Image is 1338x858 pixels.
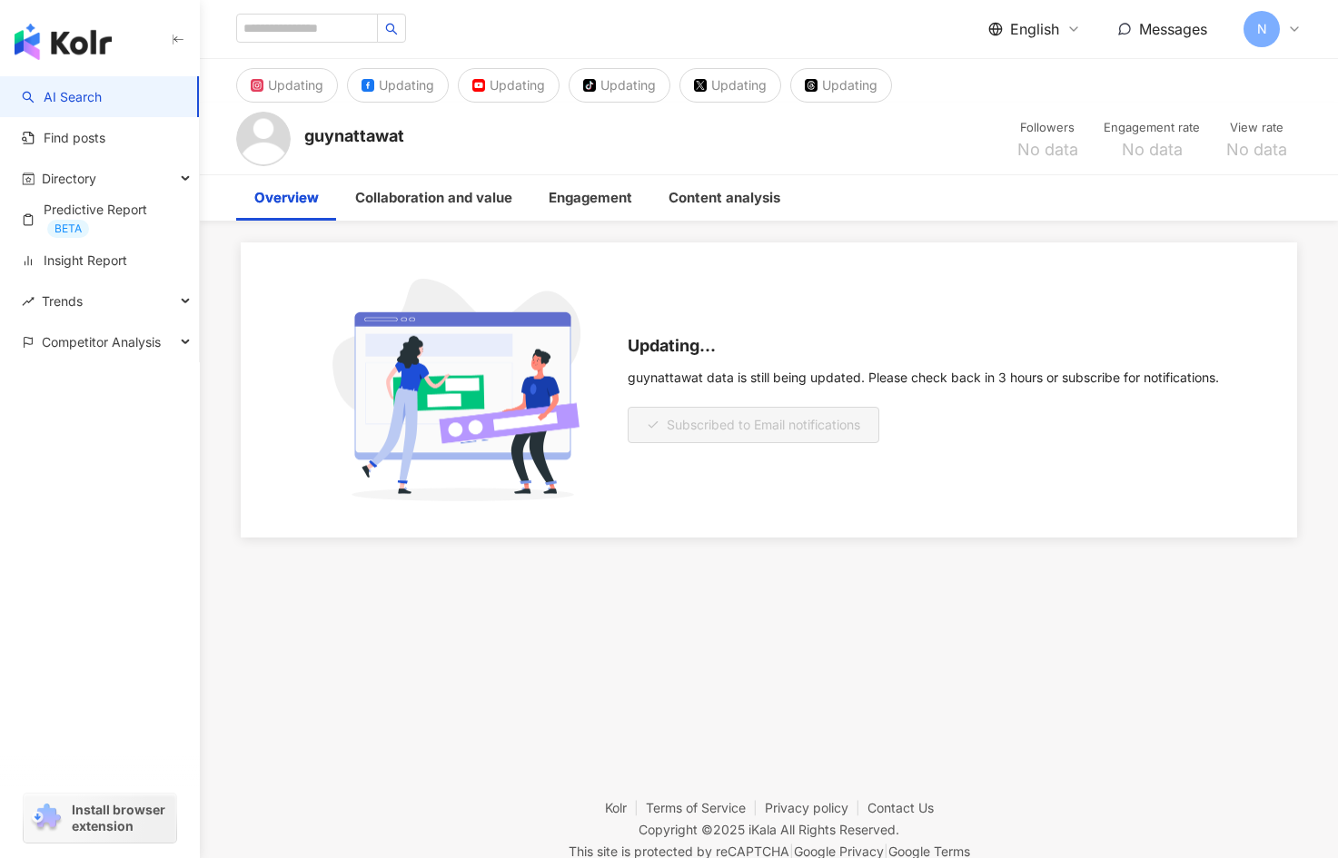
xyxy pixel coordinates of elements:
span: Directory [42,158,96,199]
img: chrome extension [29,804,64,833]
span: search [385,23,398,35]
div: Collaboration and value [355,187,512,209]
div: Overview [254,187,319,209]
div: Updating [379,73,434,98]
button: Updating [236,68,338,103]
span: Trends [42,281,83,321]
img: subscribe cta [320,279,606,501]
div: Updating [490,73,545,98]
a: Insight Report [22,251,127,270]
div: Updating [268,73,323,98]
span: rise [22,295,35,308]
div: Updating... [628,337,1219,356]
img: logo [15,24,112,60]
span: No data [1017,141,1078,159]
button: Updating [569,68,670,103]
button: Updating [347,68,449,103]
div: View rate [1222,119,1291,137]
button: Updating [458,68,560,103]
span: No data [1226,141,1287,159]
div: Updating [600,73,656,98]
button: Updating [790,68,892,103]
a: chrome extensionInstall browser extension [24,794,176,843]
span: No data [1122,141,1183,159]
div: guynattawat data is still being updated. Please check back in 3 hours or subscribe for notificati... [628,370,1219,385]
div: Engagement rate [1104,119,1200,137]
a: iKala [748,822,777,837]
div: Copyright © 2025 All Rights Reserved. [639,822,899,837]
a: Contact Us [867,800,934,815]
span: Install browser extension [72,802,171,834]
button: Subscribed to Email notifications [628,407,879,443]
a: Find posts [22,129,105,147]
span: Competitor Analysis [42,321,161,362]
div: Followers [1013,119,1082,137]
a: Terms of Service [646,800,765,815]
div: Updating [822,73,877,98]
div: Content analysis [669,187,780,209]
a: Predictive ReportBETA [22,201,184,238]
div: guynattawat [304,124,404,147]
span: English [1010,19,1059,39]
span: Messages [1139,20,1207,38]
a: Privacy policy [765,800,867,815]
button: Updating [679,68,781,103]
div: Updating [711,73,767,98]
a: searchAI Search [22,88,102,106]
span: N [1257,19,1267,39]
a: Kolr [605,800,646,815]
img: KOL Avatar [236,112,291,166]
div: Engagement [549,187,632,209]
